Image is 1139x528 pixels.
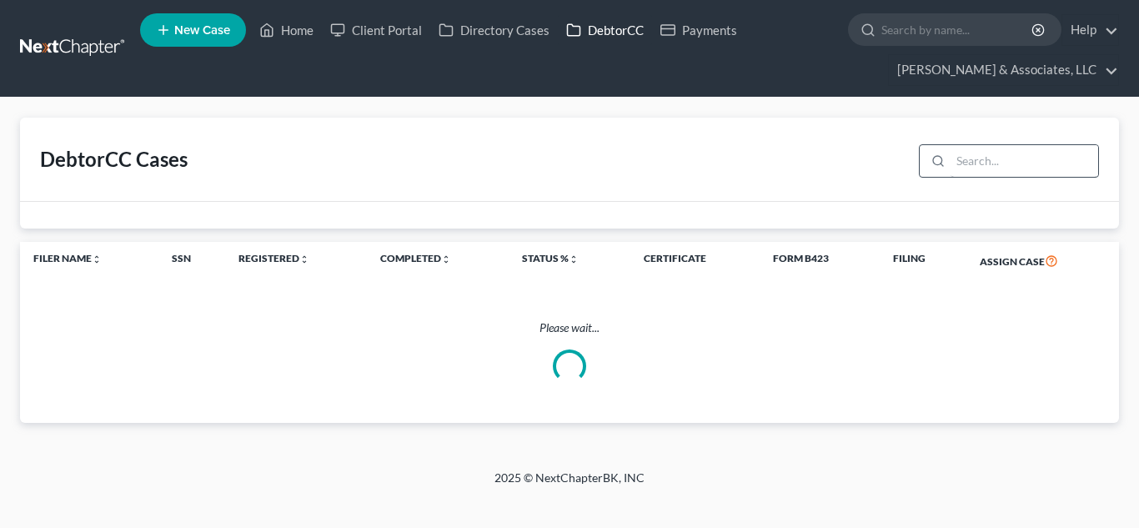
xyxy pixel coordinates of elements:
[299,254,309,264] i: unfold_more
[1062,15,1118,45] a: Help
[158,242,225,280] th: SSN
[94,470,1045,500] div: 2025 © NextChapterBK, INC
[441,254,451,264] i: unfold_more
[322,15,430,45] a: Client Portal
[966,242,1119,280] th: Assign Case
[380,252,451,264] a: Completedunfold_more
[92,254,102,264] i: unfold_more
[881,14,1034,45] input: Search by name...
[558,15,652,45] a: DebtorCC
[889,55,1118,85] a: [PERSON_NAME] & Associates, LLC
[251,15,322,45] a: Home
[880,242,966,280] th: Filing
[760,242,880,280] th: Form B423
[430,15,558,45] a: Directory Cases
[652,15,745,45] a: Payments
[238,252,309,264] a: Registeredunfold_more
[174,24,230,37] span: New Case
[569,254,579,264] i: unfold_more
[40,146,188,173] div: DebtorCC Cases
[522,252,579,264] a: Status %unfold_more
[33,252,102,264] a: Filer Nameunfold_more
[630,242,760,280] th: Certificate
[20,319,1119,336] p: Please wait...
[951,145,1098,177] input: Search...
